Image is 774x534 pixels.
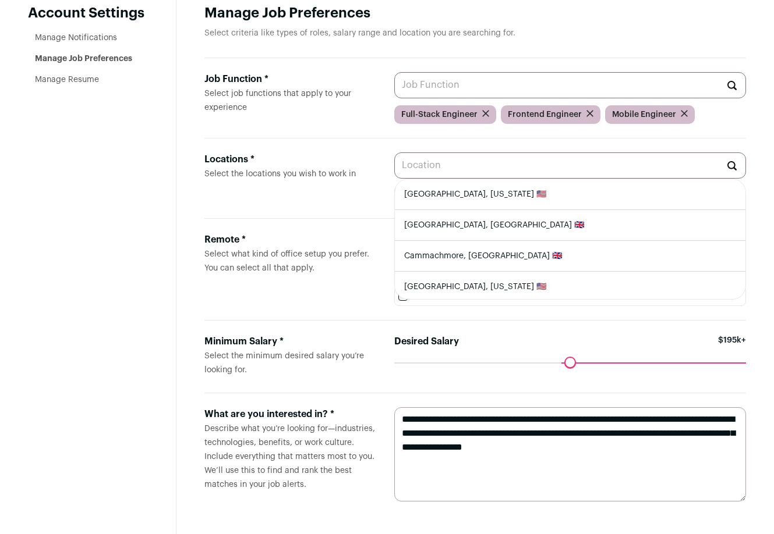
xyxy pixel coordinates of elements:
span: Describe what you’re looking for—industries, technologies, benefits, or work culture. Include eve... [204,425,375,489]
span: Frontend Engineer [508,109,582,120]
span: Select job functions that apply to your experience [204,90,351,112]
label: Remote [394,286,747,306]
input: Location [394,152,747,179]
li: [GEOGRAPHIC_DATA], [GEOGRAPHIC_DATA] 🇬🇧 [395,210,746,241]
a: Manage Job Preferences [35,55,132,63]
header: Account Settings [28,4,148,23]
input: Job Function [394,72,747,98]
span: Select the locations you wish to work in [204,170,356,178]
li: Cammachmore, [GEOGRAPHIC_DATA] 🇬🇧 [395,241,746,272]
div: Locations * [204,152,376,166]
div: Job Function * [204,72,376,86]
h1: Manage Job Preferences [204,4,746,23]
span: Mobile Engineer [612,109,676,120]
span: $195k+ [718,334,746,362]
li: [GEOGRAPHIC_DATA], [US_STATE] 🇺🇸 [395,179,746,210]
li: [GEOGRAPHIC_DATA], [US_STATE] 🇺🇸 [395,272,746,302]
span: Full-Stack Engineer [401,109,478,120]
div: Minimum Salary * [204,334,376,348]
a: Manage Notifications [35,34,117,42]
input: Remote [398,291,408,301]
span: Select what kind of office setup you prefer. You can select all that apply. [204,250,369,272]
label: Desired Salary [394,334,459,348]
span: Select the minimum desired salary you’re looking for. [204,352,364,374]
p: Select criteria like types of roles, salary range and location you are searching for. [204,27,746,39]
a: Manage Resume [35,76,99,84]
div: Remote * [204,233,376,247]
div: What are you interested in? * [204,407,376,421]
